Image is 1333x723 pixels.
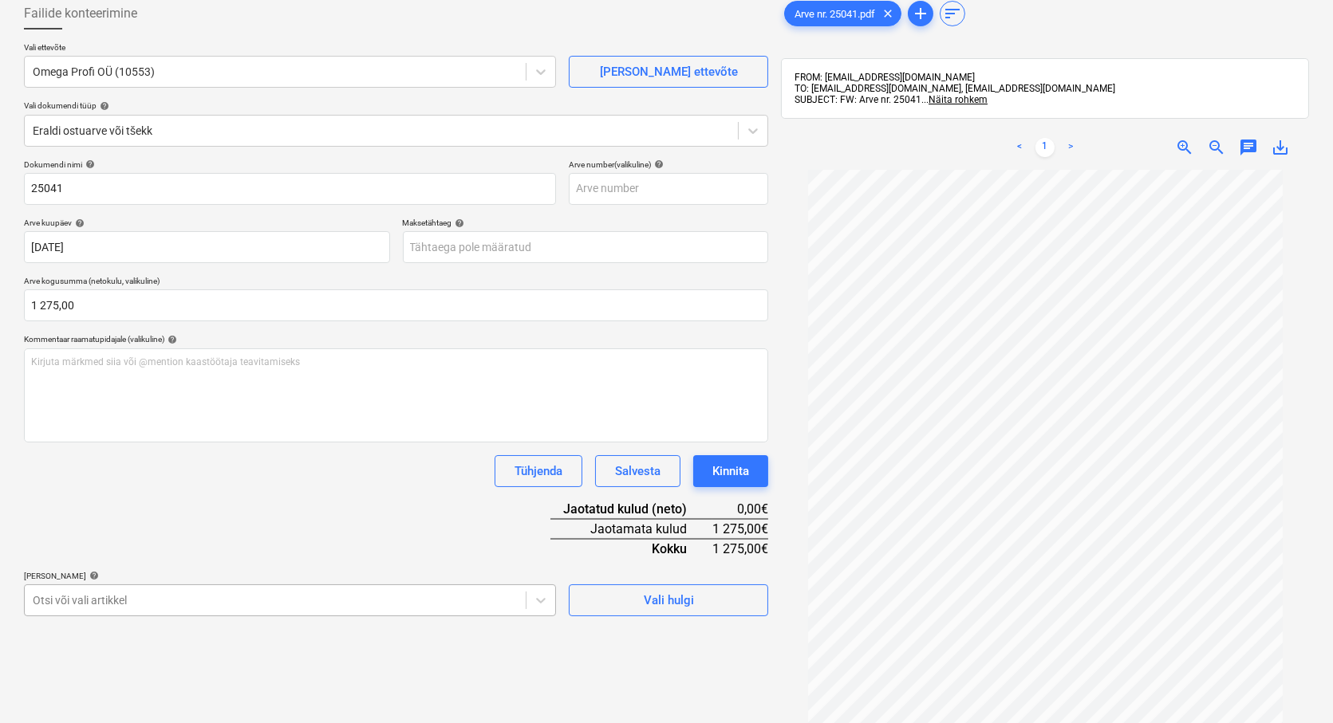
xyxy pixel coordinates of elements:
[644,590,694,611] div: Vali hulgi
[569,56,768,88] button: [PERSON_NAME] ettevõte
[921,94,988,105] span: ...
[615,461,661,481] div: Salvesta
[569,173,768,205] input: Arve number
[495,455,582,487] button: Tühjenda
[1061,138,1080,157] a: Next page
[452,218,465,228] span: help
[712,461,749,481] div: Kinnita
[1239,138,1258,157] span: chat
[24,100,768,111] div: Vali dokumendi tüüp
[24,231,390,263] input: Arve kuupäeva pole määratud.
[97,101,109,111] span: help
[795,94,921,105] span: SUBJECT: FW: Arve nr. 25041
[24,276,768,289] p: Arve kogusumma (netokulu, valikuline)
[24,218,390,228] div: Arve kuupäev
[1010,138,1029,157] a: Previous page
[550,519,712,539] div: Jaotamata kulud
[1207,138,1226,157] span: zoom_out
[82,159,95,169] span: help
[24,334,768,344] div: Kommentaar raamatupidajale (valikuline)
[1175,138,1194,157] span: zoom_in
[550,500,712,519] div: Jaotatud kulud (neto)
[911,4,930,23] span: add
[595,455,680,487] button: Salvesta
[878,4,897,23] span: clear
[712,500,768,519] div: 0,00€
[693,455,768,487] button: Kinnita
[600,61,738,82] div: [PERSON_NAME] ettevõte
[403,218,769,228] div: Maksetähtaeg
[784,1,901,26] div: Arve nr. 25041.pdf
[712,519,768,539] div: 1 275,00€
[24,42,556,56] p: Vali ettevõte
[403,231,769,263] input: Tähtaega pole määratud
[515,461,562,481] div: Tühjenda
[569,159,768,170] div: Arve number (valikuline)
[1253,646,1333,723] iframe: Chat Widget
[164,335,177,344] span: help
[72,218,85,228] span: help
[24,289,768,321] input: Arve kogusumma (netokulu, valikuline)
[569,584,768,616] button: Vali hulgi
[943,4,962,23] span: sort
[24,173,556,205] input: Dokumendi nimi
[785,8,885,20] span: Arve nr. 25041.pdf
[550,539,712,558] div: Kokku
[1271,138,1290,157] span: save_alt
[929,94,988,105] span: Näita rohkem
[24,4,137,23] span: Failide konteerimine
[1035,138,1055,157] a: Page 1 is your current page
[24,571,556,581] div: [PERSON_NAME]
[712,539,768,558] div: 1 275,00€
[86,571,99,580] span: help
[651,159,664,169] span: help
[795,83,1115,94] span: TO: [EMAIL_ADDRESS][DOMAIN_NAME], [EMAIL_ADDRESS][DOMAIN_NAME]
[24,159,556,170] div: Dokumendi nimi
[795,72,975,83] span: FROM: [EMAIL_ADDRESS][DOMAIN_NAME]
